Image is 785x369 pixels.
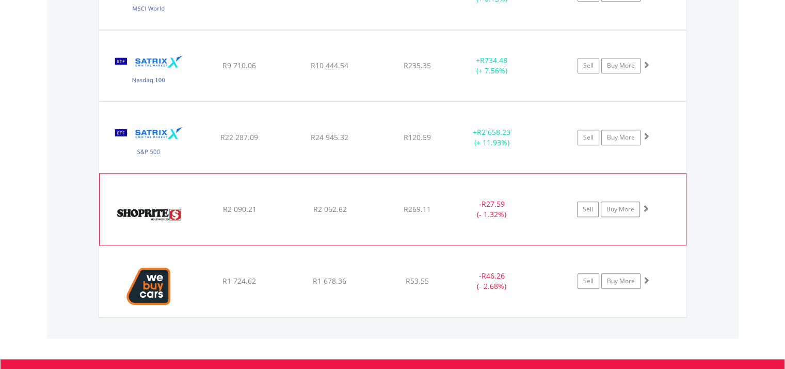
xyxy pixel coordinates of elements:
[222,276,256,286] span: R1 724.62
[453,55,531,76] div: + (+ 7.56%)
[104,43,193,99] img: EQU.ZA.STXNDQ.png
[601,58,640,73] a: Buy More
[313,204,346,214] span: R2 062.62
[481,199,504,209] span: R27.59
[404,204,431,214] span: R269.11
[313,276,346,286] span: R1 678.36
[404,60,431,70] span: R235.35
[222,204,256,214] span: R2 090.21
[406,276,429,286] span: R53.55
[453,199,530,220] div: - (- 1.32%)
[601,130,640,145] a: Buy More
[577,202,599,217] a: Sell
[311,60,348,70] span: R10 444.54
[482,271,505,281] span: R46.26
[578,273,599,289] a: Sell
[453,127,531,148] div: + (+ 11.93%)
[104,259,193,314] img: EQU.ZA.WBC.png
[220,132,258,142] span: R22 287.09
[480,55,507,65] span: R734.48
[601,202,640,217] a: Buy More
[311,132,348,142] span: R24 945.32
[104,115,193,170] img: EQU.ZA.STX500.png
[477,127,510,137] span: R2 658.23
[222,60,256,70] span: R9 710.06
[601,273,640,289] a: Buy More
[578,130,599,145] a: Sell
[453,271,531,291] div: - (- 2.68%)
[105,187,194,242] img: EQU.ZA.SHP.png
[578,58,599,73] a: Sell
[404,132,431,142] span: R120.59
